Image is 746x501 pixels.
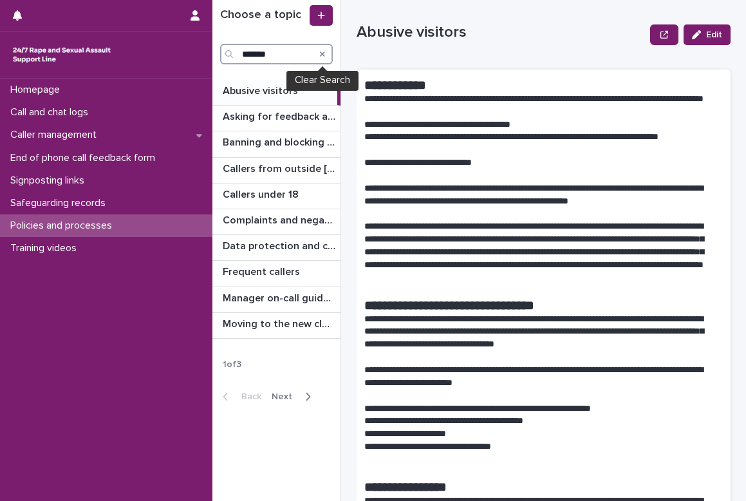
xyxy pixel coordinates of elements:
a: Complaints and negative feedbackComplaints and negative feedback [212,209,340,235]
a: Frequent callersFrequent callers [212,261,340,287]
a: Callers under 18Callers under 18 [212,184,340,209]
p: Data protection and confidentiality guidance [223,238,338,252]
p: Abusive visitors [223,82,301,97]
button: Back [212,391,266,402]
p: Caller management [5,129,107,141]
p: Asking for feedback and demographic data [223,108,338,123]
button: Edit [684,24,731,45]
a: Moving to the new cloud contact centreMoving to the new cloud contact centre [212,313,340,339]
img: rhQMoQhaT3yELyF149Cw [10,42,113,68]
span: Next [272,392,300,401]
p: Moving to the new cloud contact centre [223,316,338,330]
p: Banning and blocking callers [223,134,338,149]
p: End of phone call feedback form [5,152,165,164]
p: Homepage [5,84,70,96]
a: Manager on-call guidanceManager on-call guidance [212,287,340,313]
a: Banning and blocking callersBanning and blocking callers [212,131,340,157]
p: Callers from outside England & Wales [223,160,338,175]
p: Signposting links [5,175,95,187]
a: Asking for feedback and demographic dataAsking for feedback and demographic data [212,106,340,131]
p: Abusive visitors [357,23,645,42]
a: Abusive visitorsAbusive visitors [212,80,340,106]
span: Back [234,392,261,401]
p: Call and chat logs [5,106,98,118]
p: Policies and processes [5,220,122,232]
input: Search [220,44,333,64]
p: Frequent callers [223,263,303,278]
p: Manager on-call guidance [223,290,338,305]
h1: Choose a topic [220,8,307,23]
a: Callers from outside [GEOGRAPHIC_DATA]Callers from outside [GEOGRAPHIC_DATA] [212,158,340,184]
p: Safeguarding records [5,197,116,209]
p: Training videos [5,242,87,254]
button: Next [266,391,321,402]
p: Complaints and negative feedback [223,212,338,227]
p: 1 of 3 [212,349,252,381]
p: Callers under 18 [223,186,301,201]
span: Edit [706,30,722,39]
a: Data protection and confidentiality guidanceData protection and confidentiality guidance [212,235,340,261]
